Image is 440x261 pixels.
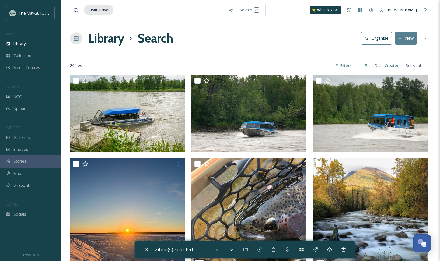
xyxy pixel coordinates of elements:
[406,63,422,69] span: Select all
[13,94,22,100] span: UGC
[313,75,428,152] img: Mahay's Jet Boat Adventures.jpg
[13,106,29,111] span: Uploads
[22,251,39,258] a: Privacy Policy
[13,146,28,152] span: Embeds
[191,75,307,152] img: Mahay's Jet Boat Adventures.jpg
[70,75,185,152] img: Mahay's Jet Boat Adventures.jpg
[6,31,17,36] span: MEDIA
[13,135,30,140] span: Galleries
[332,60,355,72] div: Filters
[310,6,341,14] a: What's New
[88,29,124,48] a: Library
[6,84,19,89] span: COLLECT
[10,10,16,16] img: Social_thumbnail.png
[155,246,194,253] span: 2 item(s) selected.
[236,4,262,16] div: Search
[13,41,26,47] span: Library
[361,32,392,44] button: Organise
[19,10,61,16] span: The Mat-Su [US_STATE]
[13,53,33,58] span: Collections
[377,4,420,16] a: [PERSON_NAME]
[138,29,173,48] h1: Search
[372,60,403,72] div: Date Created
[6,202,18,206] span: SOCIALS
[13,158,26,164] span: Stories
[395,32,417,44] button: New
[70,63,82,69] span: 24 file s
[6,125,20,130] span: WIDGETS
[13,65,40,70] span: Media Centres
[13,182,30,188] span: SnapLink
[361,32,395,44] a: Organise
[13,211,26,217] span: Socials
[413,234,431,252] button: Open Chat
[13,171,23,176] span: Maps
[387,7,417,12] span: [PERSON_NAME]
[84,5,113,14] span: susitna river
[22,253,39,257] span: Privacy Policy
